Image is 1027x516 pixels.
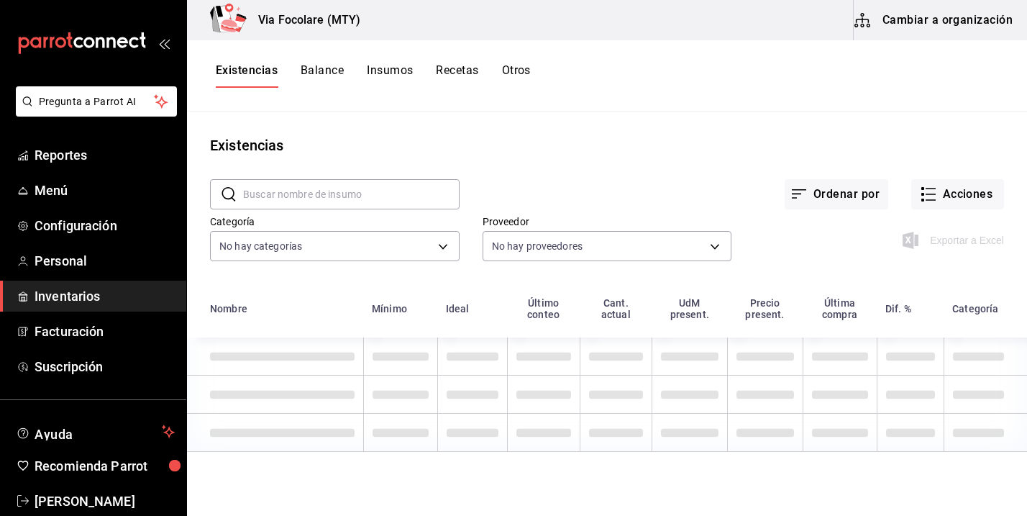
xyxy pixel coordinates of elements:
a: Pregunta a Parrot AI [10,104,177,119]
button: Recetas [436,63,478,88]
div: Cant. actual [588,297,643,320]
div: Existencias [210,135,283,156]
label: Proveedor [483,217,732,227]
div: Último conteo [516,297,571,320]
button: Acciones [911,179,1004,209]
span: No hay categorías [219,239,302,253]
div: Ideal [446,303,470,314]
div: Última compra [811,297,868,320]
h3: Via Focolare (MTY) [247,12,360,29]
div: Categoría [952,303,998,314]
span: [PERSON_NAME] [35,492,175,511]
span: Suscripción [35,357,175,376]
div: navigation tabs [216,63,531,88]
span: Ayuda [35,423,156,440]
label: Categoría [210,217,460,227]
span: Personal [35,251,175,271]
span: Configuración [35,216,175,235]
input: Buscar nombre de insumo [243,180,460,209]
button: open_drawer_menu [158,37,170,49]
button: Otros [502,63,531,88]
div: Precio present. [736,297,794,320]
span: Menú [35,181,175,200]
div: Nombre [210,303,247,314]
div: UdM present. [660,297,718,320]
button: Insumos [367,63,413,88]
button: Balance [301,63,344,88]
span: Pregunta a Parrot AI [39,94,155,109]
span: Inventarios [35,286,175,306]
button: Ordenar por [785,179,888,209]
span: Recomienda Parrot [35,456,175,476]
button: Pregunta a Parrot AI [16,86,177,117]
div: Mínimo [372,303,407,314]
span: Facturación [35,322,175,341]
div: Dif. % [885,303,911,314]
button: Existencias [216,63,278,88]
span: Reportes [35,145,175,165]
span: No hay proveedores [492,239,583,253]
